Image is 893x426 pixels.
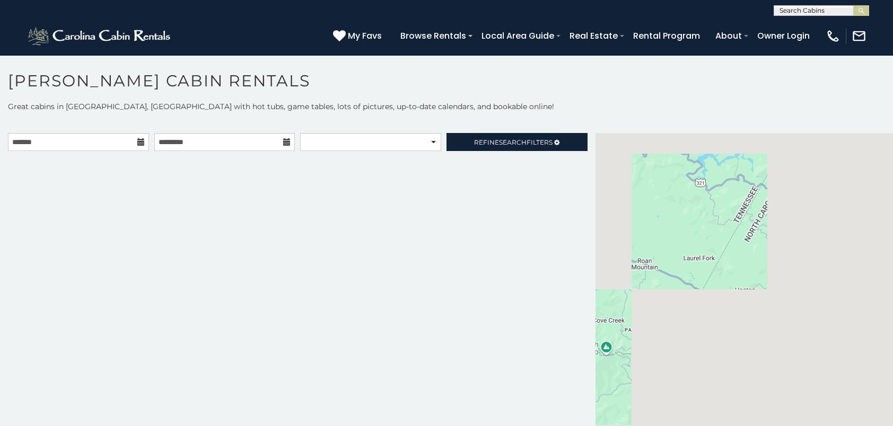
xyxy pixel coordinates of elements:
[564,26,623,45] a: Real Estate
[348,29,382,42] span: My Favs
[852,29,866,43] img: mail-regular-white.png
[499,138,527,146] span: Search
[333,29,384,43] a: My Favs
[27,25,173,47] img: White-1-2.png
[395,26,471,45] a: Browse Rentals
[474,138,553,146] span: Refine Filters
[476,26,559,45] a: Local Area Guide
[447,133,588,151] a: RefineSearchFilters
[826,29,841,43] img: phone-regular-white.png
[628,26,705,45] a: Rental Program
[710,26,747,45] a: About
[752,26,815,45] a: Owner Login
